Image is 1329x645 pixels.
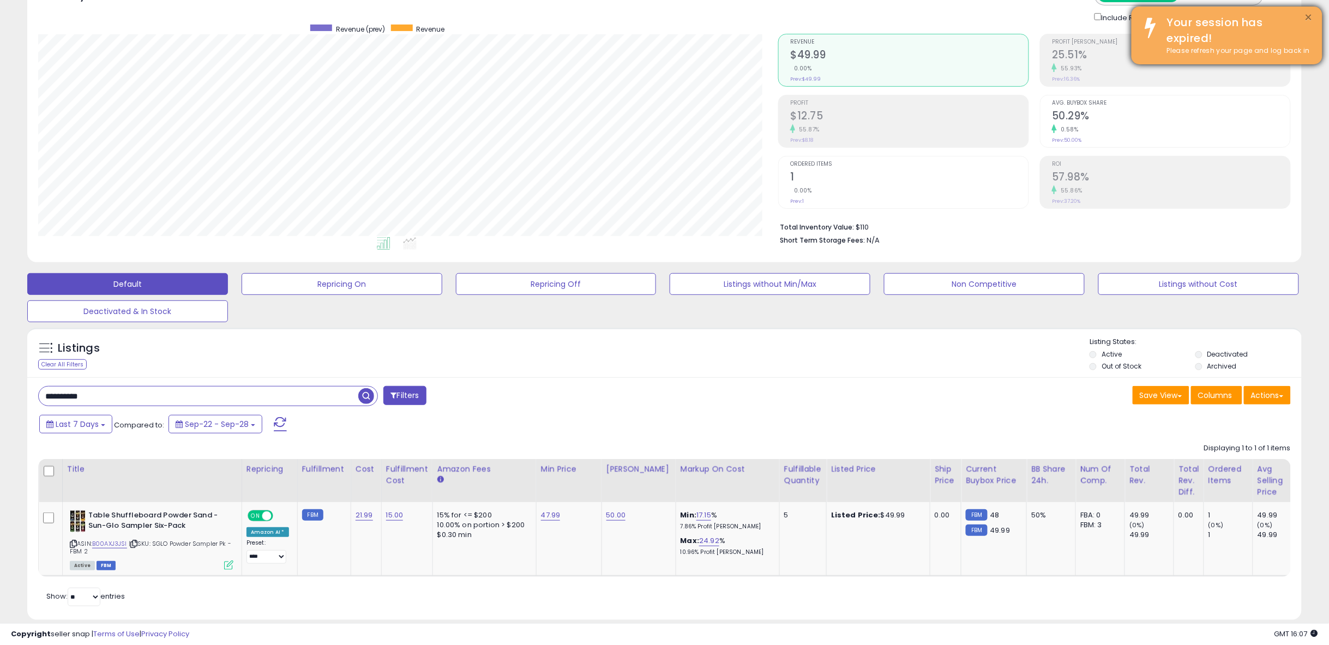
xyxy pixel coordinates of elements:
div: $0.30 min [437,530,528,540]
span: Columns [1198,390,1232,401]
span: FBM [97,561,116,570]
span: 2025-10-9 16:07 GMT [1274,629,1318,639]
span: Revenue [417,25,445,34]
h2: $12.75 [790,110,1029,124]
small: FBM [966,509,987,521]
a: 17.15 [696,510,711,521]
small: 55.93% [1057,64,1082,73]
div: Include Returns [1086,11,1176,23]
div: Your session has expired! [1159,15,1314,46]
small: Prev: $49.99 [790,76,821,82]
div: Repricing [246,463,293,475]
div: Amazon Fees [437,463,532,475]
th: The percentage added to the cost of goods (COGS) that forms the calculator for Min & Max prices. [676,459,779,502]
div: FBM: 3 [1080,520,1116,530]
label: Archived [1207,361,1237,371]
div: 5 [784,510,818,520]
h2: 50.29% [1052,110,1290,124]
button: Non Competitive [884,273,1085,295]
label: Out of Stock [1102,361,1142,371]
button: Default [27,273,228,295]
div: Please refresh your page and log back in [1159,46,1314,56]
div: % [681,510,771,531]
small: (0%) [1258,521,1273,529]
p: 10.96% Profit [PERSON_NAME] [681,548,771,556]
div: 15% for <= $200 [437,510,528,520]
div: 49.99 [1258,530,1302,540]
span: Revenue [790,39,1029,45]
button: Repricing Off [456,273,657,295]
b: Min: [681,510,697,520]
div: 49.99 [1258,510,1302,520]
span: All listings currently available for purchase on Amazon [70,561,95,570]
small: FBM [966,525,987,536]
small: Prev: $8.18 [790,137,813,143]
span: N/A [867,235,880,245]
div: Avg Selling Price [1258,463,1297,498]
div: Num of Comp. [1080,463,1120,486]
span: Show: entries [46,591,125,601]
button: Sep-22 - Sep-28 [169,415,262,433]
small: FBM [302,509,323,521]
b: Max: [681,535,700,546]
button: Save View [1133,386,1189,405]
h5: Listings [58,341,100,356]
span: 48 [990,510,1000,520]
button: Deactivated & In Stock [27,300,228,322]
h2: 1 [790,171,1029,185]
div: 49.99 [1129,510,1174,520]
img: 511YPq7xVFL._SL40_.jpg [70,510,86,532]
a: Privacy Policy [141,629,189,639]
div: Markup on Cost [681,463,775,475]
h2: 57.98% [1052,171,1290,185]
li: $110 [780,220,1283,233]
div: 10.00% on portion > $200 [437,520,528,530]
a: 21.99 [356,510,373,521]
div: 0.00 [935,510,953,520]
div: Clear All Filters [38,359,87,370]
div: Total Rev. [1129,463,1169,486]
span: Compared to: [114,420,164,430]
div: Min Price [541,463,597,475]
label: Deactivated [1207,349,1248,359]
a: B00AXJ3JSI [92,539,127,548]
div: Fulfillment [302,463,346,475]
a: 15.00 [386,510,404,521]
small: 55.87% [795,125,820,134]
div: Fulfillment Cost [386,463,428,486]
p: 7.86% Profit [PERSON_NAME] [681,523,771,531]
span: ROI [1052,161,1290,167]
a: 50.00 [606,510,626,521]
div: Title [67,463,237,475]
span: ON [249,511,262,521]
label: Active [1102,349,1122,359]
a: 24.92 [699,535,719,546]
small: 0.00% [790,186,812,195]
div: BB Share 24h. [1031,463,1071,486]
span: Profit [PERSON_NAME] [1052,39,1290,45]
small: Prev: 50.00% [1052,137,1081,143]
div: Total Rev. Diff. [1178,463,1199,498]
div: 49.99 [1129,530,1174,540]
div: FBA: 0 [1080,510,1116,520]
b: Listed Price: [831,510,881,520]
span: Profit [790,100,1029,106]
span: Last 7 Days [56,419,99,430]
div: seller snap | | [11,629,189,640]
div: Preset: [246,539,289,563]
strong: Copyright [11,629,51,639]
button: Repricing On [242,273,442,295]
div: % [681,536,771,556]
div: ASIN: [70,510,233,569]
div: Ordered Items [1208,463,1248,486]
button: Actions [1244,386,1291,405]
span: 49.99 [990,525,1011,535]
button: Listings without Min/Max [670,273,870,295]
div: Displaying 1 to 1 of 1 items [1204,443,1291,454]
small: 55.86% [1057,186,1083,195]
a: Terms of Use [93,629,140,639]
b: Total Inventory Value: [780,222,854,232]
div: Amazon AI * [246,527,289,537]
button: Columns [1191,386,1242,405]
small: 0.00% [790,64,812,73]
